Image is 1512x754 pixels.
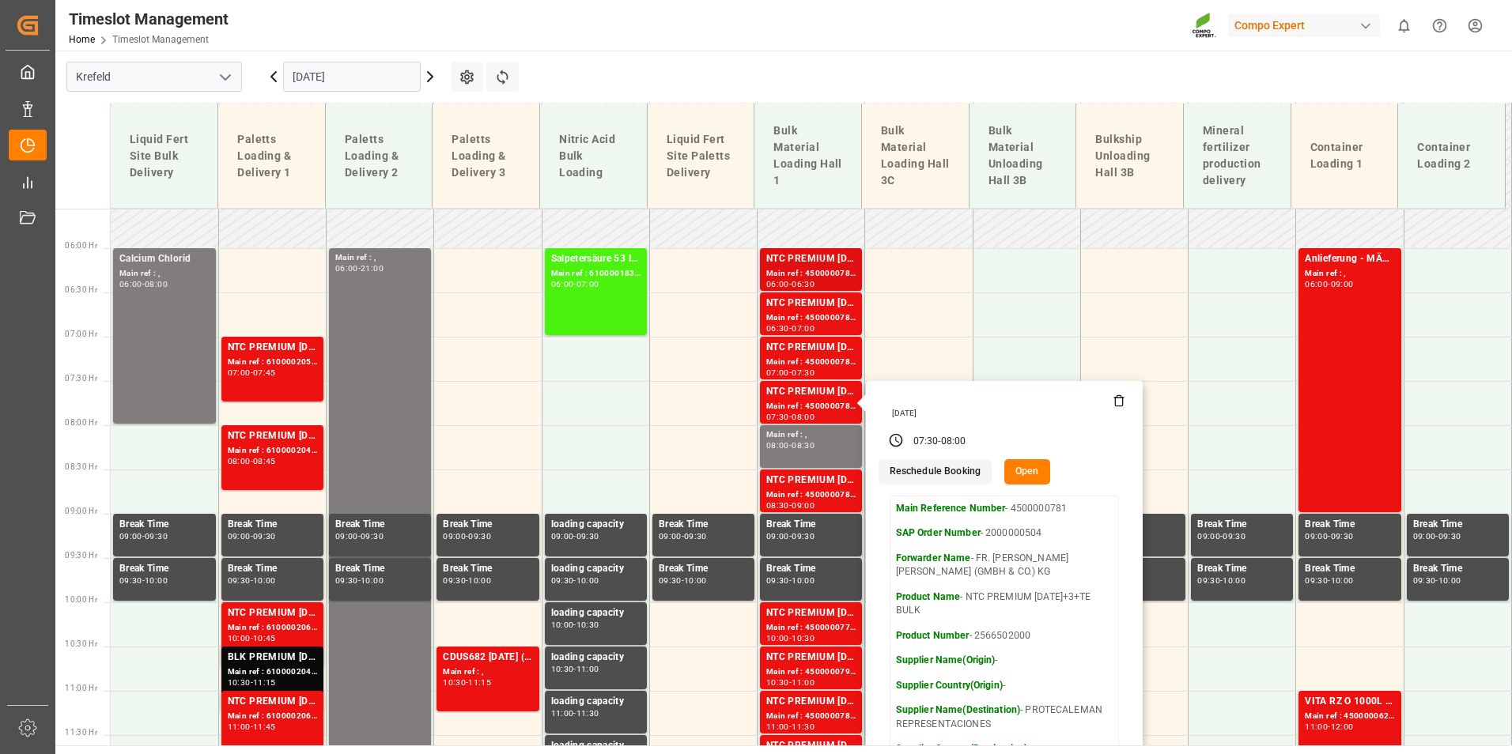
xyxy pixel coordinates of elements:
div: 07:00 [228,369,251,376]
div: Break Time [335,561,425,577]
div: NTC PREMIUM [DATE] 25kg (x40) D,EN,PLBT SPORT [DATE] 25%UH 3M 25kg (x40) INT [228,605,317,621]
div: Main ref : 4500000784, 2000000504 [766,267,856,281]
div: - [358,265,361,272]
div: Main ref : 4500000779, 2000000504 [766,621,856,635]
div: Break Time [119,517,210,533]
div: 06:30 [792,281,815,288]
div: - [251,577,253,584]
div: - [789,502,792,509]
div: Main ref : 6100002051, 2000001164 [228,356,317,369]
img: Screenshot%202023-09-29%20at%2010.02.21.png_1712312052.png [1192,12,1217,40]
div: Salpetersäure 53 lose [551,251,641,267]
div: 11:00 [576,665,599,673]
p: - [896,679,1113,693]
div: - [682,577,684,584]
span: 09:00 Hr [65,507,97,515]
div: - [142,533,145,540]
div: - [1328,533,1330,540]
div: 10:00 [468,577,491,584]
div: 09:30 [443,577,466,584]
div: loading capacity [551,561,641,577]
div: 09:30 [1197,577,1220,584]
p: - 2000000504 [896,526,1113,541]
div: 09:30 [1331,533,1354,540]
strong: Product Name [896,591,961,602]
div: - [251,723,253,730]
div: - [573,281,576,288]
div: 11:15 [253,679,276,686]
strong: Supplier Country(Origin) [896,680,1003,691]
div: - [1435,577,1438,584]
div: Liquid Fert Site Bulk Delivery [123,125,205,187]
div: Calcium Chlorid [119,251,210,267]
p: - [896,654,1113,668]
strong: Supplier Country(Destination) [896,743,1028,754]
div: Container Loading 2 [1411,133,1492,179]
div: 09:00 [443,533,466,540]
div: 11:00 [1305,723,1328,730]
div: 10:00 [551,621,574,628]
div: 10:45 [253,635,276,642]
div: Break Time [766,561,856,577]
div: Break Time [443,517,532,533]
div: Main ref : , [119,267,210,281]
div: Paletts Loading & Delivery 2 [338,125,420,187]
div: Main ref : 6100002068, 2000000973 2000000960;2000000973 [228,621,317,635]
span: 06:30 Hr [65,285,97,294]
div: 10:30 [792,635,815,642]
strong: Main Reference Number [896,503,1006,514]
div: loading capacity [551,650,641,665]
div: 09:30 [1438,533,1461,540]
div: 06:00 [551,281,574,288]
div: 09:30 [335,577,358,584]
div: 09:30 [1413,577,1436,584]
div: 08:30 [792,442,815,449]
div: 06:00 [1305,281,1328,288]
span: 06:00 Hr [65,241,97,250]
div: - [251,635,253,642]
div: 08:00 [145,281,168,288]
div: NTC PREMIUM [DATE]+3+TE BULK [766,694,856,710]
div: 08:00 [792,413,815,420]
div: 09:30 [253,533,276,540]
div: Mineral fertilizer production delivery [1196,116,1278,195]
div: Break Time [1197,561,1287,577]
div: Paletts Loading & Delivery 3 [445,125,527,187]
span: 09:30 Hr [65,551,97,560]
div: - [573,665,576,673]
div: loading capacity [551,517,641,533]
span: 07:00 Hr [65,330,97,338]
div: 09:30 [576,533,599,540]
div: 10:30 [443,679,466,686]
div: 11:30 [576,710,599,717]
div: Main ref : , [1305,267,1394,281]
div: - [789,577,792,584]
div: Main ref : 6100002043, 2000001292 [228,665,317,679]
div: Main ref : 4500000791, 2000000504 [766,665,856,679]
div: 09:00 [1305,533,1328,540]
div: 09:00 [766,533,789,540]
div: NTC PREMIUM [DATE]+3+TE BULK [766,251,856,267]
div: - [789,679,792,686]
strong: Forwarder Name [896,552,971,564]
div: - [1328,281,1330,288]
div: Break Time [659,561,748,577]
span: 11:30 Hr [65,728,97,737]
div: NTC PREMIUM [DATE]+3+TE BULK [766,384,856,400]
div: 09:00 [228,533,251,540]
div: 11:30 [792,723,815,730]
div: BLK PREMIUM [DATE]+3+TE 600kg BBFLO T PERM [DATE] 25kg (x40) INTBLK PREMIUM [DATE] 25kg(x40)D,EN,... [228,650,317,665]
div: Main ref : 6100002042, 2000000812 [228,444,317,458]
div: - [466,577,468,584]
div: Paletts Loading & Delivery 1 [231,125,312,187]
span: 08:30 Hr [65,462,97,471]
div: - [789,281,792,288]
div: 10:30 [551,665,574,673]
div: 09:00 [1197,533,1220,540]
div: Container Loading 1 [1304,133,1385,179]
div: - [1328,723,1330,730]
div: Break Time [1305,517,1394,533]
div: 09:00 [335,533,358,540]
div: 07:30 [792,369,815,376]
div: - [1328,577,1330,584]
